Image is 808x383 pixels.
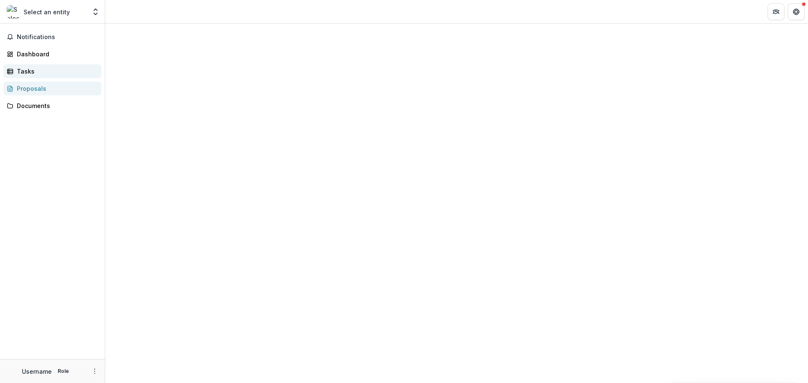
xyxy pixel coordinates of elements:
div: Dashboard [17,50,95,58]
p: Select an entity [24,8,70,16]
div: Proposals [17,84,95,93]
img: Select an entity [7,5,20,18]
button: Partners [768,3,784,20]
a: Dashboard [3,47,101,61]
div: Tasks [17,67,95,76]
p: Role [55,367,72,375]
p: Username [22,367,52,376]
div: Documents [17,101,95,110]
a: Documents [3,99,101,113]
a: Proposals [3,82,101,95]
button: More [90,366,100,376]
button: Open entity switcher [90,3,101,20]
button: Get Help [788,3,805,20]
span: Notifications [17,34,98,41]
a: Tasks [3,64,101,78]
button: Notifications [3,30,101,44]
